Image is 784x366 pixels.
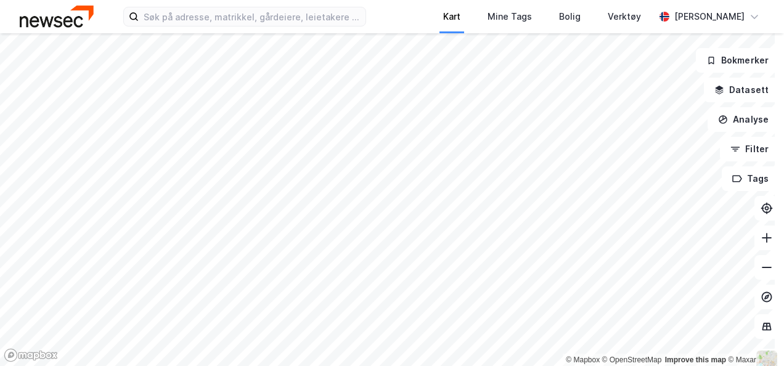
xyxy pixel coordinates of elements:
input: Søk på adresse, matrikkel, gårdeiere, leietakere eller personer [139,7,365,26]
div: Kart [443,9,460,24]
iframe: Chat Widget [722,307,784,366]
a: Mapbox homepage [4,348,58,362]
a: OpenStreetMap [602,356,662,364]
div: Verktøy [608,9,641,24]
img: newsec-logo.f6e21ccffca1b3a03d2d.png [20,6,94,27]
button: Tags [722,166,779,191]
a: Mapbox [566,356,600,364]
div: Mine Tags [488,9,532,24]
div: Kontrollprogram for chat [722,307,784,366]
button: Bokmerker [696,48,779,73]
div: Bolig [559,9,581,24]
div: [PERSON_NAME] [674,9,745,24]
button: Analyse [708,107,779,132]
button: Datasett [704,78,779,102]
button: Filter [720,137,779,161]
a: Improve this map [665,356,726,364]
